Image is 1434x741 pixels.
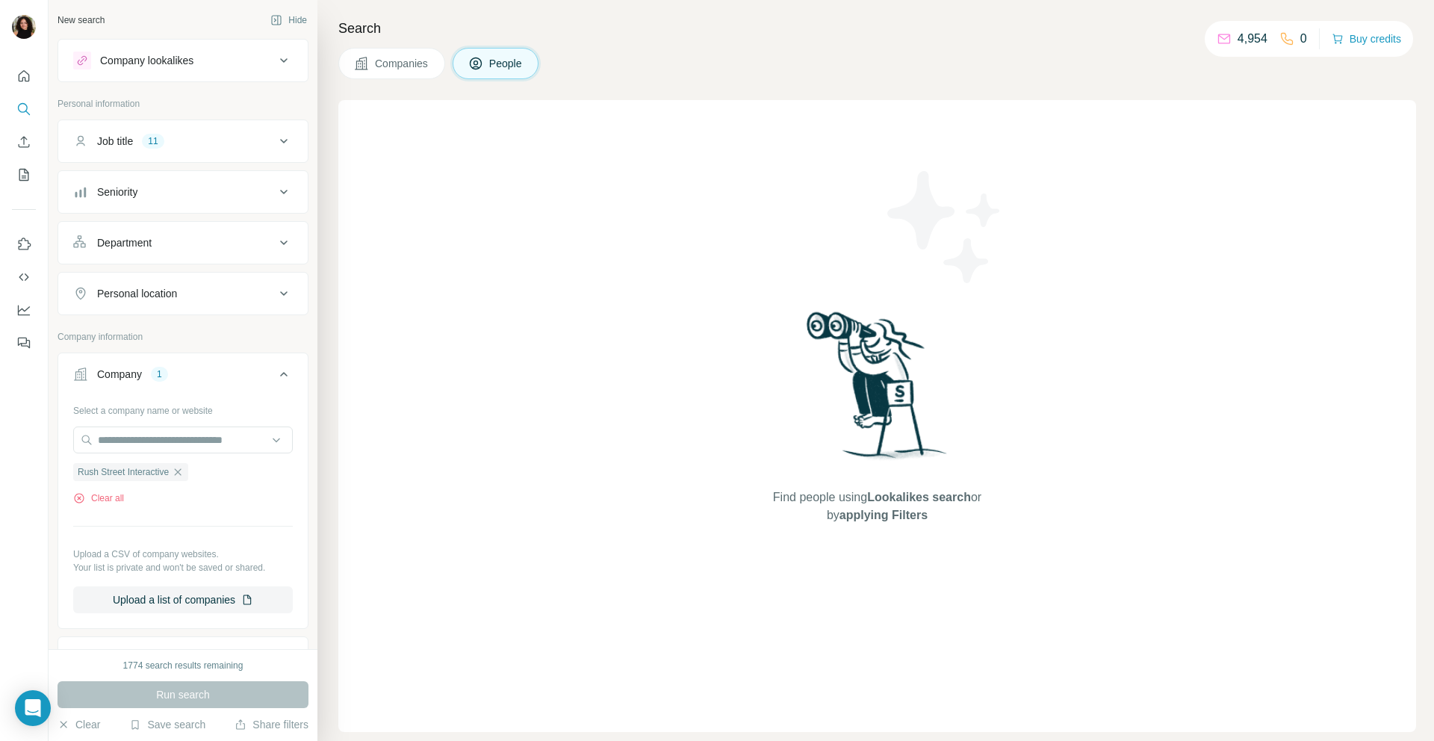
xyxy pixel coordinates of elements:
[489,56,524,71] span: People
[73,398,293,418] div: Select a company name or website
[97,367,142,382] div: Company
[129,717,205,732] button: Save search
[58,13,105,27] div: New search
[58,97,308,111] p: Personal information
[12,15,36,39] img: Avatar
[15,690,51,726] div: Open Intercom Messenger
[1300,30,1307,48] p: 0
[73,561,293,574] p: Your list is private and won't be saved or shared.
[73,548,293,561] p: Upload a CSV of company websites.
[58,356,308,398] button: Company1
[97,185,137,199] div: Seniority
[97,134,133,149] div: Job title
[58,717,100,732] button: Clear
[73,586,293,613] button: Upload a list of companies
[12,161,36,188] button: My lists
[757,489,996,524] span: Find people using or by
[375,56,429,71] span: Companies
[78,465,169,479] span: Rush Street Interactive
[142,134,164,148] div: 11
[151,368,168,381] div: 1
[338,18,1416,39] h4: Search
[12,329,36,356] button: Feedback
[12,231,36,258] button: Use Surfe on LinkedIn
[260,9,317,31] button: Hide
[12,128,36,155] button: Enrich CSV
[97,235,152,250] div: Department
[58,174,308,210] button: Seniority
[73,492,124,505] button: Clear all
[800,308,955,474] img: Surfe Illustration - Woman searching with binoculars
[58,43,308,78] button: Company lookalikes
[1238,30,1267,48] p: 4,954
[839,509,928,521] span: applying Filters
[12,96,36,123] button: Search
[123,659,243,672] div: 1774 search results remaining
[58,276,308,311] button: Personal location
[235,717,308,732] button: Share filters
[867,491,971,503] span: Lookalikes search
[58,123,308,159] button: Job title11
[12,297,36,323] button: Dashboard
[58,225,308,261] button: Department
[97,286,177,301] div: Personal location
[100,53,193,68] div: Company lookalikes
[12,264,36,291] button: Use Surfe API
[1332,28,1401,49] button: Buy credits
[58,640,308,676] button: Industry
[58,330,308,344] p: Company information
[12,63,36,90] button: Quick start
[878,160,1012,294] img: Surfe Illustration - Stars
